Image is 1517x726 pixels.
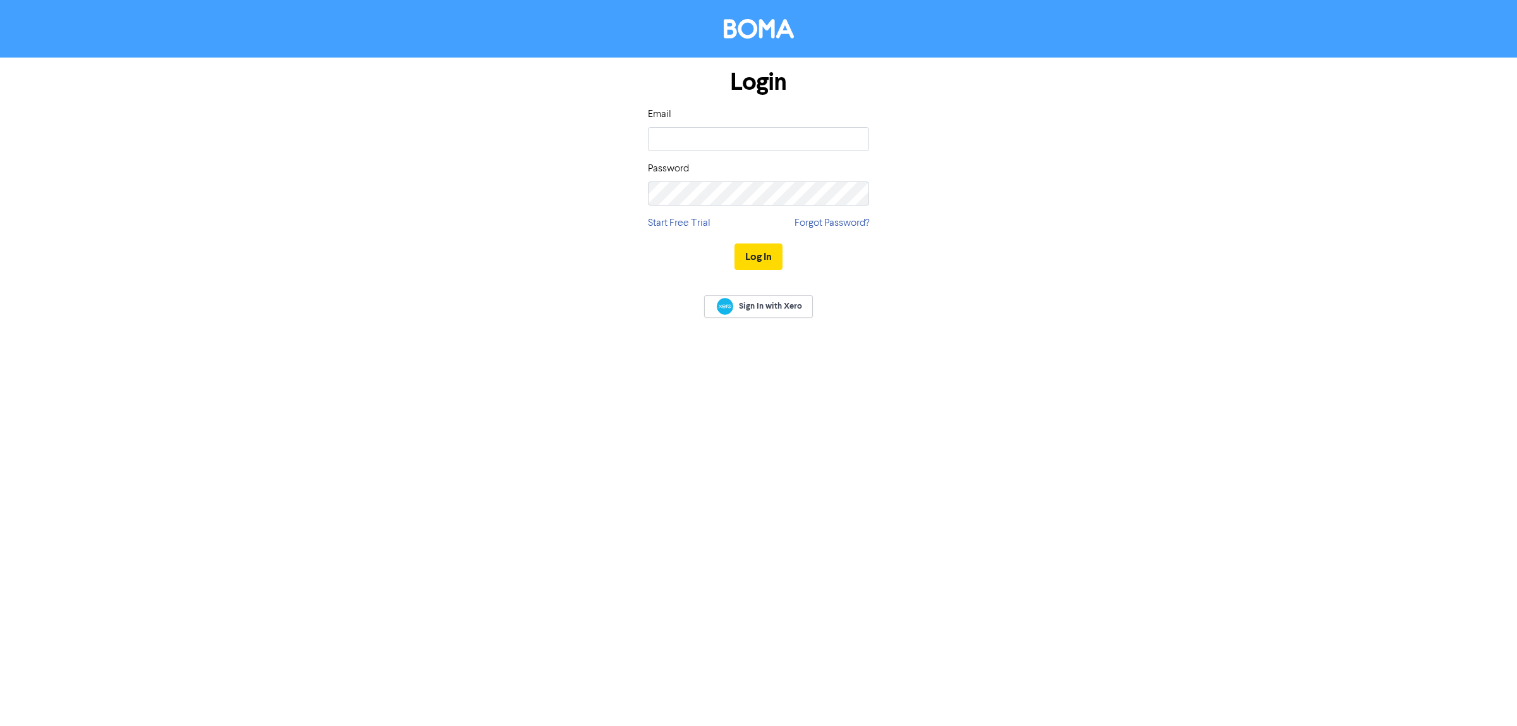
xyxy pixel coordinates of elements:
a: Sign In with Xero [704,295,813,317]
img: Xero logo [717,298,733,315]
a: Start Free Trial [648,216,710,231]
h1: Login [648,68,869,97]
label: Email [648,107,671,122]
img: BOMA Logo [724,19,794,39]
span: Sign In with Xero [739,300,802,312]
label: Password [648,161,689,176]
a: Forgot Password? [795,216,869,231]
button: Log In [734,243,783,270]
